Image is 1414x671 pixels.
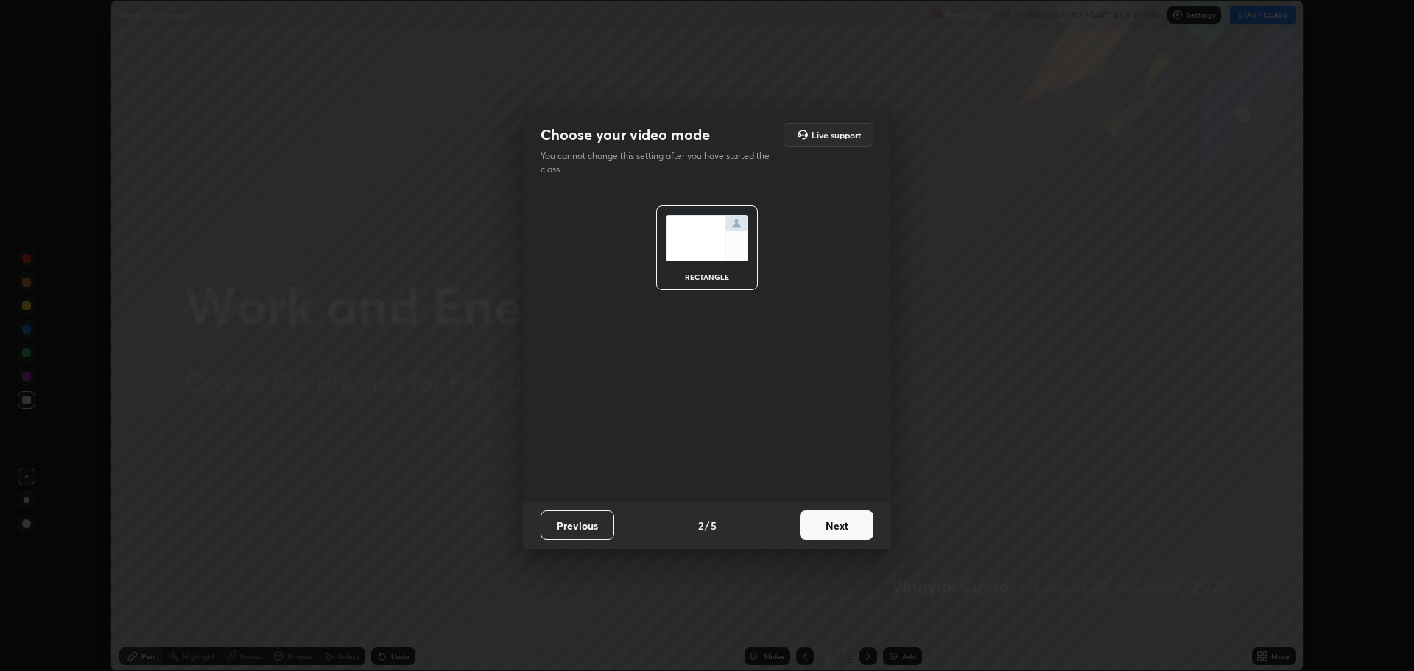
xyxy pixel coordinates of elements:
img: normalScreenIcon.ae25ed63.svg [666,215,748,261]
h5: Live support [812,130,861,139]
h4: 2 [698,518,703,533]
p: You cannot change this setting after you have started the class [541,150,779,176]
button: Next [800,510,873,540]
h4: 5 [711,518,717,533]
div: rectangle [678,273,736,281]
button: Previous [541,510,614,540]
h2: Choose your video mode [541,125,710,144]
h4: / [705,518,709,533]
